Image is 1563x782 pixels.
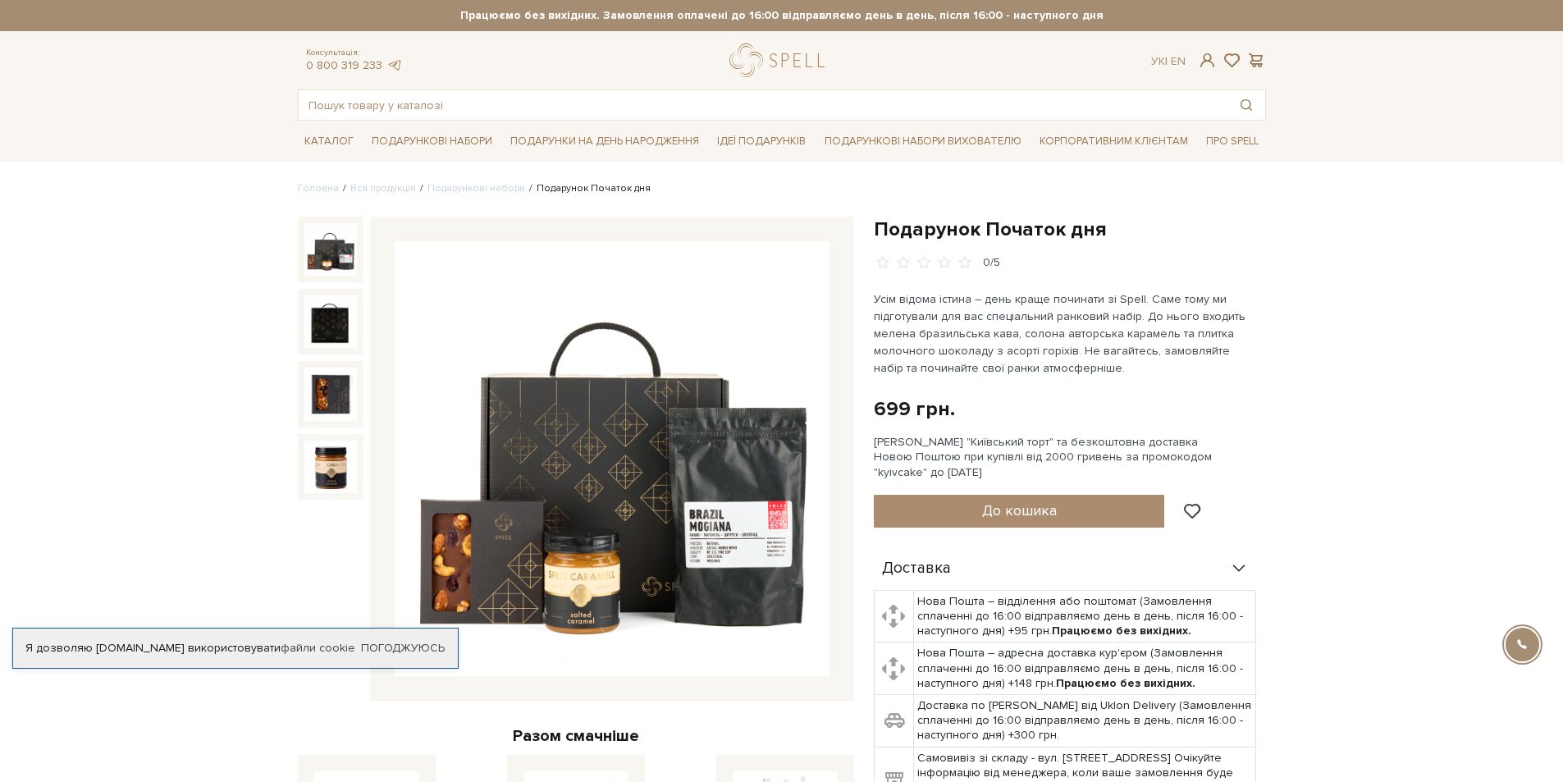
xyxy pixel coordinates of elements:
[874,217,1266,242] h1: Подарунок Початок дня
[983,255,1000,271] div: 0/5
[1171,54,1186,68] a: En
[1165,54,1168,68] span: |
[361,641,445,656] a: Погоджуюсь
[306,58,382,72] a: 0 800 319 233
[386,58,403,72] a: telegram
[304,441,357,493] img: Подарунок Початок дня
[914,643,1256,695] td: Нова Пошта – адресна доставка кур'єром (Замовлення сплаченні до 16:00 відправляємо день в день, п...
[504,129,706,154] a: Подарунки на День народження
[1227,90,1265,120] button: Пошук товару у каталозі
[298,8,1266,23] strong: Працюємо без вихідних. Замовлення оплачені до 16:00 відправляємо день в день, після 16:00 - насту...
[874,290,1259,377] p: Усім відома істина – день краще починати зі Spell. Саме тому ми підготували для вас спеціальний р...
[874,435,1266,480] div: [PERSON_NAME] "Київський торт" та безкоштовна доставка Новою Поштою при купівлі від 2000 гривень ...
[914,590,1256,643] td: Нова Пошта – відділення або поштомат (Замовлення сплаченні до 16:00 відправляємо день в день, піс...
[982,501,1057,519] span: До кошика
[882,561,951,576] span: Доставка
[281,641,355,655] a: файли cookie
[395,241,829,676] img: Подарунок Початок дня
[874,495,1165,528] button: До кошика
[1033,127,1195,155] a: Корпоративним клієнтам
[1052,624,1191,638] b: Працюємо без вихідних.
[298,182,339,194] a: Головна
[365,129,499,154] a: Подарункові набори
[427,182,525,194] a: Подарункові набори
[818,127,1028,155] a: Подарункові набори вихователю
[304,223,357,276] img: Подарунок Початок дня
[298,129,360,154] a: Каталог
[914,695,1256,748] td: Доставка по [PERSON_NAME] від Uklon Delivery (Замовлення сплаченні до 16:00 відправляємо день в д...
[350,182,416,194] a: Вся продукція
[711,129,812,154] a: Ідеї подарунків
[1056,676,1195,690] b: Працюємо без вихідних.
[304,368,357,420] img: Подарунок Початок дня
[874,396,955,422] div: 699 грн.
[1151,54,1186,69] div: Ук
[1200,129,1265,154] a: Про Spell
[13,641,458,656] div: Я дозволяю [DOMAIN_NAME] використовувати
[525,181,651,196] li: Подарунок Початок дня
[306,48,403,58] span: Консультація:
[304,295,357,348] img: Подарунок Початок дня
[729,43,832,77] a: logo
[298,725,854,747] div: Разом смачніше
[299,90,1227,120] input: Пошук товару у каталозі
